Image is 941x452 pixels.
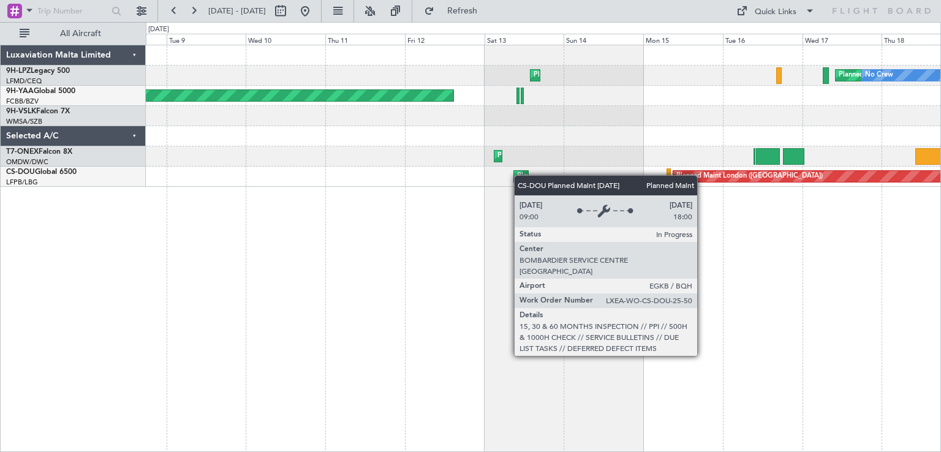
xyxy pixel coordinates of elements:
[803,34,882,45] div: Wed 17
[6,148,72,156] a: T7-ONEXFalcon 8X
[208,6,266,17] span: [DATE] - [DATE]
[676,167,823,186] div: Planned Maint London ([GEOGRAPHIC_DATA])
[6,178,38,187] a: LFPB/LBG
[643,34,723,45] div: Mon 15
[37,2,108,20] input: Trip Number
[418,1,492,21] button: Refresh
[246,34,325,45] div: Wed 10
[6,88,75,95] a: 9H-YAAGlobal 5000
[437,7,488,15] span: Refresh
[517,167,710,186] div: Planned Maint [GEOGRAPHIC_DATA] ([GEOGRAPHIC_DATA])
[730,1,821,21] button: Quick Links
[13,24,133,43] button: All Aircraft
[755,6,796,18] div: Quick Links
[534,66,679,85] div: Planned Maint Cannes ([GEOGRAPHIC_DATA])
[405,34,485,45] div: Fri 12
[6,157,48,167] a: OMDW/DWC
[167,34,246,45] div: Tue 9
[32,29,129,38] span: All Aircraft
[6,108,70,115] a: 9H-VSLKFalcon 7X
[6,67,70,75] a: 9H-LPZLegacy 500
[6,97,39,106] a: FCBB/BZV
[6,117,42,126] a: WMSA/SZB
[6,77,42,86] a: LFMD/CEQ
[497,147,618,165] div: Planned Maint Dubai (Al Maktoum Intl)
[6,67,31,75] span: 9H-LPZ
[485,34,564,45] div: Sat 13
[325,34,405,45] div: Thu 11
[148,24,169,35] div: [DATE]
[6,148,39,156] span: T7-ONEX
[6,88,34,95] span: 9H-YAA
[6,168,35,176] span: CS-DOU
[6,108,36,115] span: 9H-VSLK
[865,66,893,85] div: No Crew
[723,34,803,45] div: Tue 16
[564,34,643,45] div: Sun 14
[6,168,77,176] a: CS-DOUGlobal 6500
